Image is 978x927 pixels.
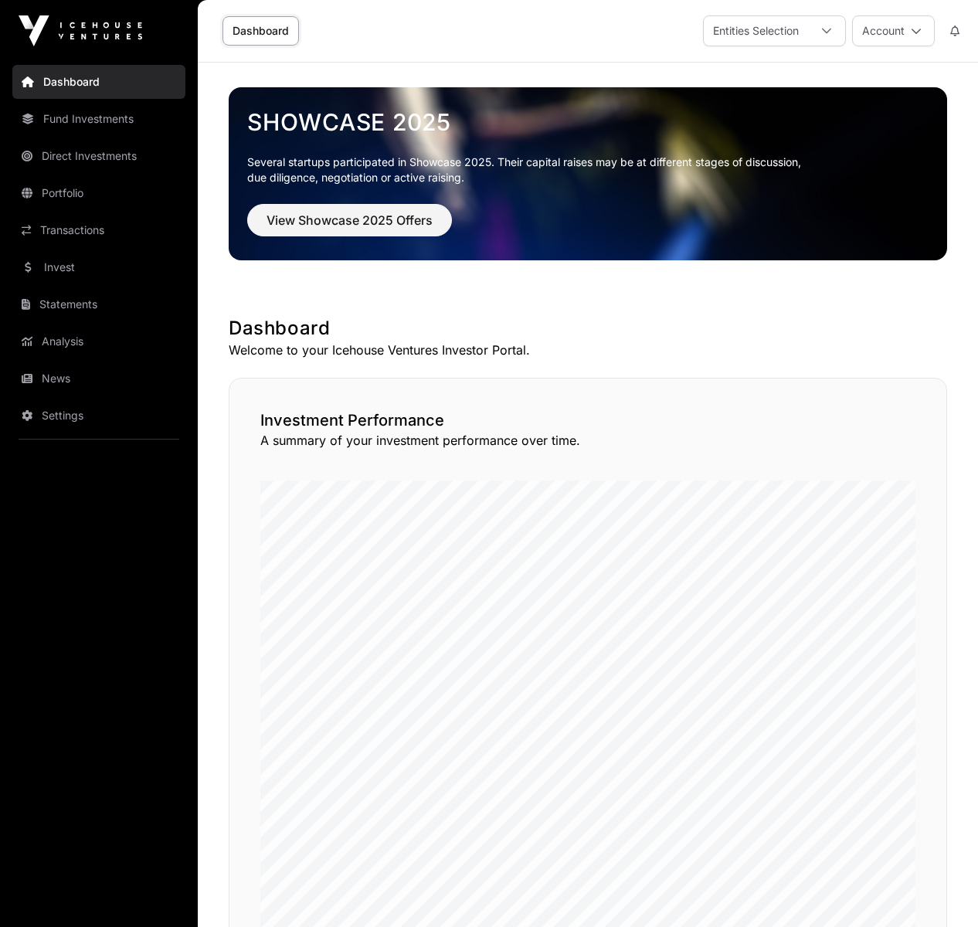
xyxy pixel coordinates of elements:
a: Invest [12,250,185,284]
h1: Dashboard [229,316,947,341]
a: Direct Investments [12,139,185,173]
a: Transactions [12,213,185,247]
p: Several startups participated in Showcase 2025. Their capital raises may be at different stages o... [247,154,929,185]
a: News [12,362,185,396]
a: Dashboard [12,65,185,99]
img: Icehouse Ventures Logo [19,15,142,46]
a: Dashboard [222,16,299,46]
h2: Investment Performance [260,409,915,431]
a: Statements [12,287,185,321]
a: Analysis [12,324,185,358]
a: Portfolio [12,176,185,210]
button: Account [852,15,935,46]
div: Entities Selection [704,16,808,46]
a: Fund Investments [12,102,185,136]
p: Welcome to your Icehouse Ventures Investor Portal. [229,341,947,359]
span: View Showcase 2025 Offers [267,211,433,229]
button: View Showcase 2025 Offers [247,204,452,236]
a: View Showcase 2025 Offers [247,219,452,235]
p: A summary of your investment performance over time. [260,431,915,450]
a: Settings [12,399,185,433]
a: Showcase 2025 [247,108,929,136]
img: Showcase 2025 [229,87,947,260]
